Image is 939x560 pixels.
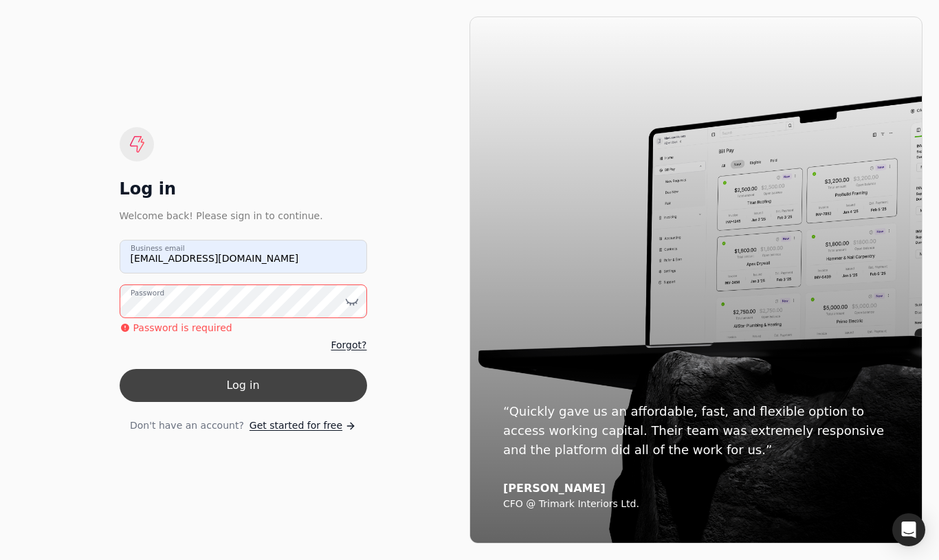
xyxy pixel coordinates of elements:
[131,243,185,254] label: Business email
[331,338,366,352] a: Forgot?
[503,482,889,495] div: [PERSON_NAME]
[250,418,356,433] a: Get started for free
[131,288,164,299] label: Password
[130,418,244,433] span: Don't have an account?
[250,418,342,433] span: Get started for free
[503,402,889,460] div: “Quickly gave us an affordable, fast, and flexible option to access working capital. Their team w...
[120,208,367,223] div: Welcome back! Please sign in to continue.
[503,498,889,511] div: CFO @ Trimark Interiors Ltd.
[892,513,925,546] div: Open Intercom Messenger
[120,178,367,200] div: Log in
[133,321,232,335] p: Password is required
[120,369,367,402] button: Log in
